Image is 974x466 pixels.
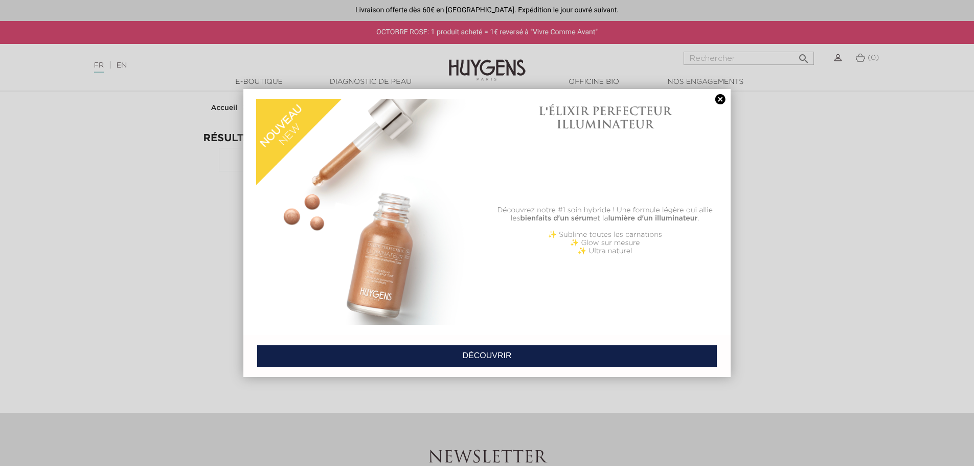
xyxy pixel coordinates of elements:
[492,247,718,255] p: ✨ Ultra naturel
[492,104,718,131] h1: L'ÉLIXIR PERFECTEUR ILLUMINATEUR
[520,215,593,222] b: bienfaits d'un sérum
[257,345,717,367] a: DÉCOUVRIR
[492,231,718,239] p: ✨ Sublime toutes les carnations
[492,239,718,247] p: ✨ Glow sur mesure
[492,206,718,223] p: Découvrez notre #1 soin hybride ! Une formule légère qui allie les et la .
[608,215,698,222] b: lumière d'un illuminateur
